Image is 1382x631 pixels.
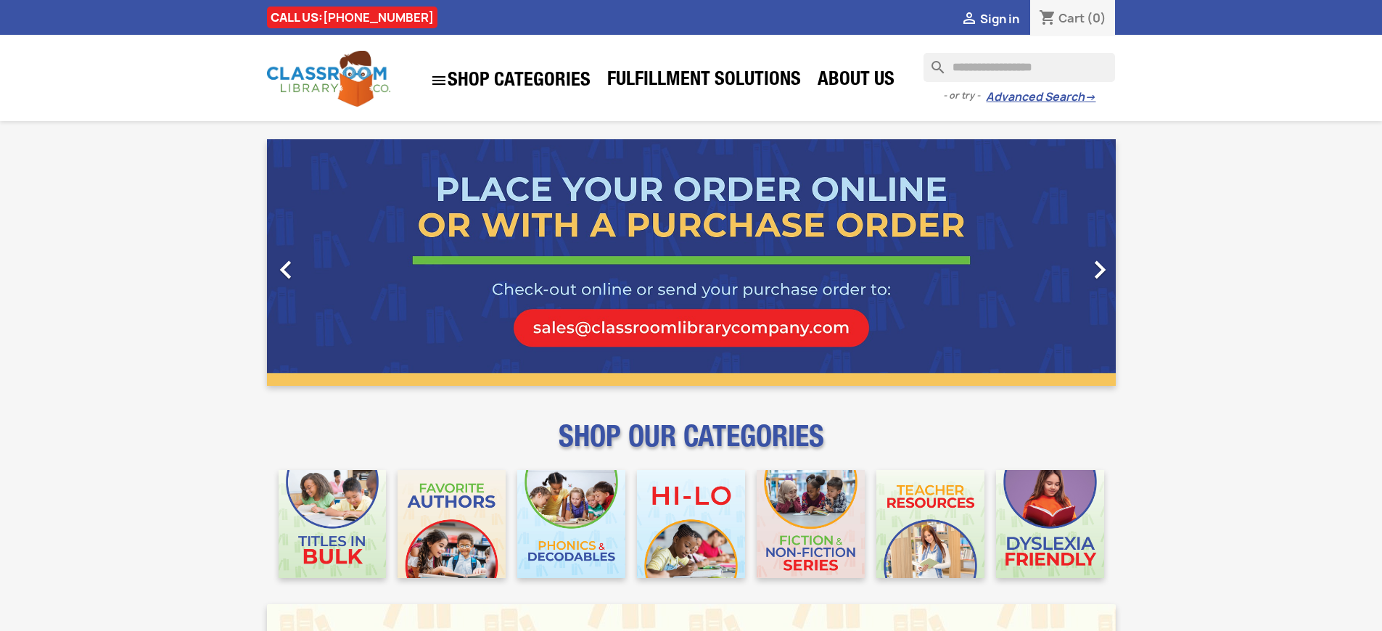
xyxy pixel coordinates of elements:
a: Fulfillment Solutions [600,67,808,96]
a: [PHONE_NUMBER] [323,9,434,25]
span: (0) [1087,10,1106,26]
img: CLC_Dyslexia_Mobile.jpg [996,470,1104,578]
i:  [1082,252,1118,288]
span: - or try - [943,88,986,103]
i:  [430,72,448,89]
img: CLC_Phonics_And_Decodables_Mobile.jpg [517,470,625,578]
img: CLC_Fiction_Nonfiction_Mobile.jpg [757,470,865,578]
input: Search [924,53,1115,82]
i: search [924,53,941,70]
a: Previous [267,139,395,386]
img: CLC_Favorite_Authors_Mobile.jpg [398,470,506,578]
p: SHOP OUR CATEGORIES [267,432,1116,458]
img: CLC_Teacher_Resources_Mobile.jpg [876,470,984,578]
i:  [268,252,304,288]
span: → [1085,90,1095,104]
img: CLC_HiLo_Mobile.jpg [637,470,745,578]
ul: Carousel container [267,139,1116,386]
a: About Us [810,67,902,96]
a: Advanced Search→ [986,90,1095,104]
img: Classroom Library Company [267,51,390,107]
img: CLC_Bulk_Mobile.jpg [279,470,387,578]
i:  [961,11,978,28]
a: Next [988,139,1116,386]
span: Cart [1058,10,1085,26]
a:  Sign in [961,11,1019,27]
a: SHOP CATEGORIES [423,65,598,96]
i: shopping_cart [1039,10,1056,28]
span: Sign in [980,11,1019,27]
div: CALL US: [267,7,437,28]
